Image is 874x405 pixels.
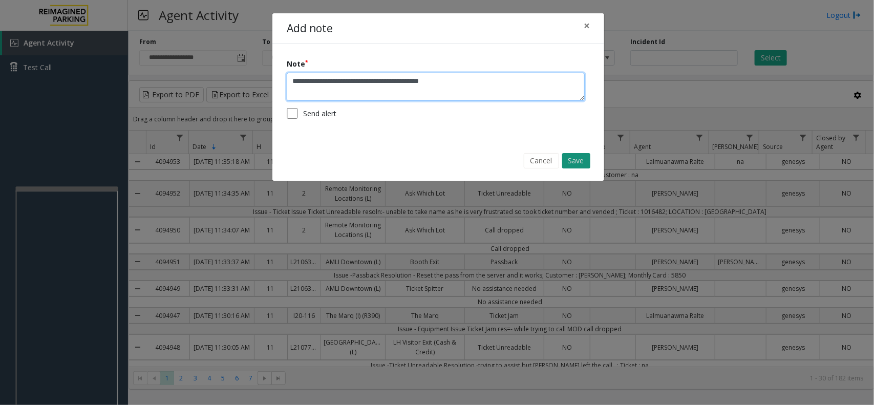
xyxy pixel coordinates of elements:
[303,108,336,119] label: Send alert
[524,153,559,168] button: Cancel
[562,153,590,168] button: Save
[577,13,597,38] button: Close
[287,20,333,37] h4: Add note
[584,18,590,33] span: ×
[287,58,308,69] label: Note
